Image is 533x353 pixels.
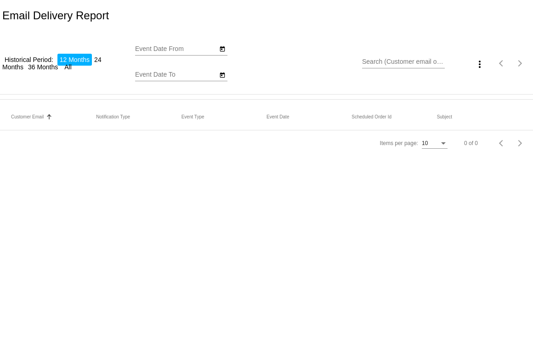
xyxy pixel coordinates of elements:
[218,70,227,79] button: Open calendar
[135,71,218,78] input: Event Date To
[26,61,60,73] li: 36 Months
[135,45,218,53] input: Event Date From
[493,54,511,73] button: Previous page
[11,114,44,120] button: Change sorting for EmailTo
[352,114,391,120] button: Change sorting for ScheduledOrderId
[511,54,529,73] button: Next page
[422,140,428,146] span: 10
[464,140,478,146] div: 0 of 0
[511,134,529,152] button: Next page
[218,44,227,53] button: Open calendar
[474,59,485,70] mat-icon: more_vert
[62,61,74,73] li: All
[362,58,445,66] input: Search (Customer email or subject)
[181,114,204,120] button: Change sorting for EventType
[2,54,56,66] li: Historical Period:
[2,54,102,73] li: 24 Months
[437,114,452,120] button: Change sorting for Subject
[57,54,92,66] li: 12 Months
[380,140,418,146] div: Items per page:
[2,9,109,22] h2: Email Delivery Report
[422,140,448,147] mat-select: Items per page:
[493,134,511,152] button: Previous page
[96,114,130,120] button: Change sorting for NotificationType
[266,114,289,120] button: Change sorting for CreatedUtc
